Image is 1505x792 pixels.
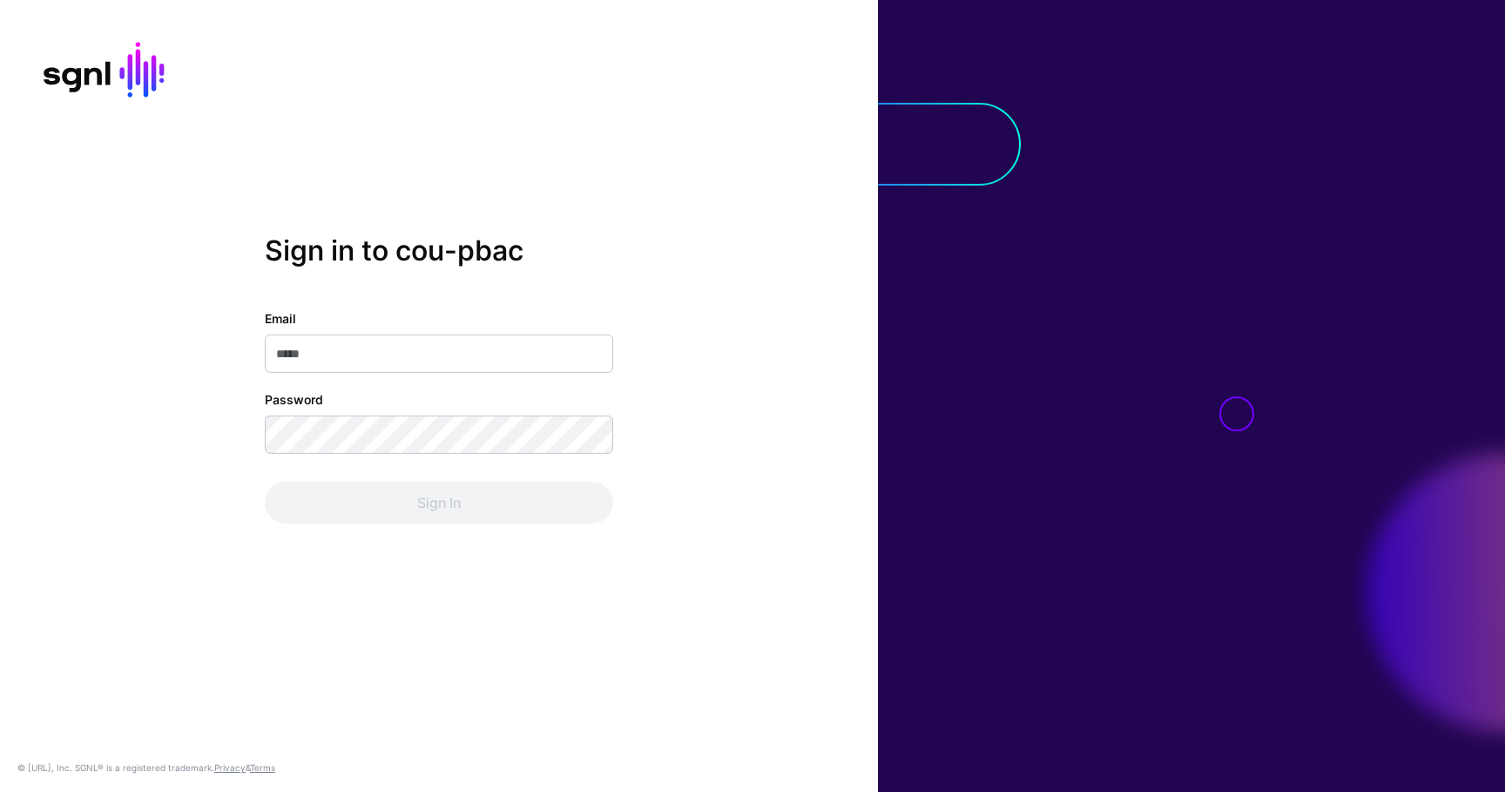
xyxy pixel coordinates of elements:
[17,761,275,775] div: © [URL], Inc. SGNL® is a registered trademark. &
[214,762,246,773] a: Privacy
[265,390,323,409] label: Password
[265,234,613,267] h2: Sign in to cou-pbac
[265,309,296,328] label: Email
[250,762,275,773] a: Terms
